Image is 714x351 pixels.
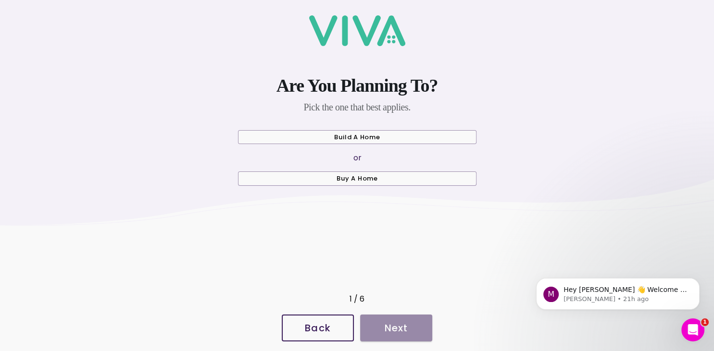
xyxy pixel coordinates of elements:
[282,315,354,341] ion-button: Back
[350,293,364,304] span: 1 / 6
[522,258,714,325] iframe: Intercom notifications message
[701,318,709,326] span: 1
[238,171,476,185] ion-button: Buy a Home
[353,152,361,163] ion-text: Or
[303,101,410,113] ion-text: Pick the one that best applies.
[681,318,704,341] iframe: Intercom live chat
[276,74,438,97] h2: Are You Planning To?
[238,130,476,144] ion-button: Build a Home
